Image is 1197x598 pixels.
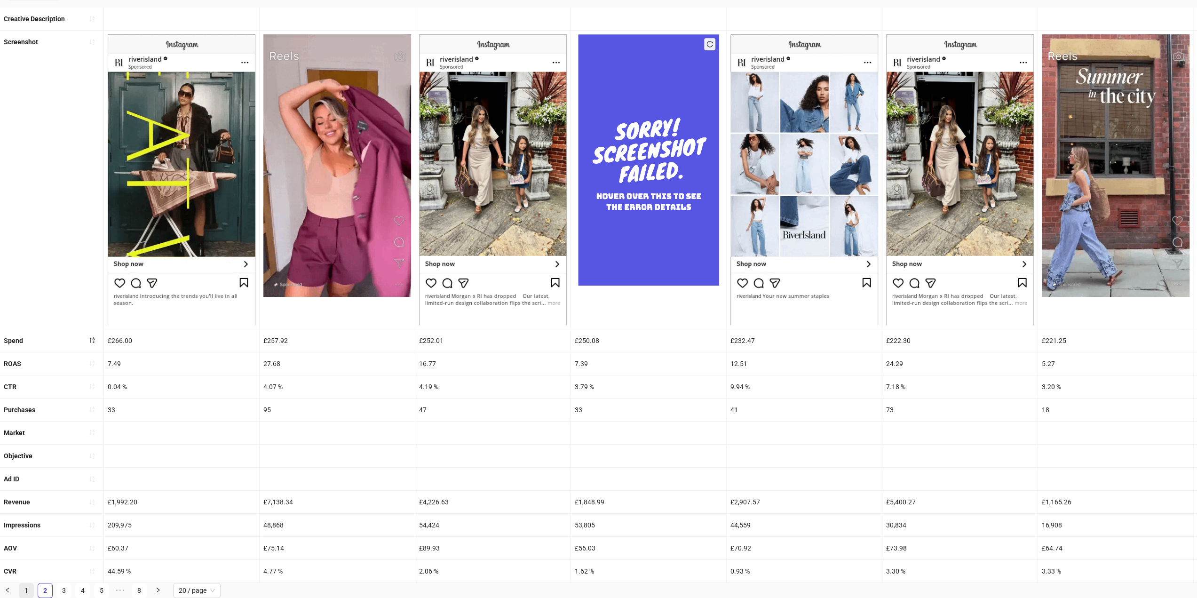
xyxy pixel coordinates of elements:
div: £56.03 [571,537,726,559]
div: £64.74 [1038,537,1193,559]
div: 12.51 [727,352,882,375]
div: £1,848.99 [571,491,726,513]
span: sort-ascending [89,476,95,482]
div: 9.94 % [727,375,882,398]
span: sort-ascending [89,545,95,551]
b: Spend [4,337,23,344]
b: Purchases [4,406,35,414]
b: Creative Description [4,15,65,23]
button: right [151,583,166,598]
div: £89.93 [415,537,571,559]
b: Screenshot [4,38,38,46]
div: £75.14 [260,537,415,559]
div: £2,907.57 [727,491,882,513]
li: Next Page [151,583,166,598]
a: 4 [76,583,90,598]
div: £257.92 [260,329,415,352]
span: sort-ascending [89,39,95,45]
li: 1 [19,583,34,598]
b: ROAS [4,360,21,367]
span: sort-ascending [89,499,95,505]
a: 8 [132,583,146,598]
div: £266.00 [104,329,259,352]
div: 4.07 % [260,375,415,398]
span: sort-ascending [89,16,95,22]
div: 1.62 % [571,560,726,582]
div: 73 [882,399,1038,421]
div: £4,226.63 [415,491,571,513]
div: £60.37 [104,537,259,559]
div: 33 [571,399,726,421]
div: 27.68 [260,352,415,375]
span: left [5,587,10,593]
div: 0.93 % [727,560,882,582]
li: 4 [75,583,90,598]
div: 16,908 [1038,514,1193,536]
div: 54,424 [415,514,571,536]
div: 7.49 [104,352,259,375]
div: £1,992.20 [104,491,259,513]
div: £252.01 [415,329,571,352]
li: 3 [56,583,71,598]
div: 0.04 % [104,375,259,398]
li: 8 [132,583,147,598]
div: 24.29 [882,352,1038,375]
img: Screenshot 120230424723100599 [108,34,255,325]
div: 33 [104,399,259,421]
li: 2 [38,583,53,598]
img: Screenshot 120228494343640599 [1042,34,1189,297]
b: CTR [4,383,16,391]
div: 44,559 [727,514,882,536]
span: sort-ascending [89,429,95,436]
div: 3.79 % [571,375,726,398]
a: 3 [57,583,71,598]
div: Page Size [173,583,221,598]
b: Revenue [4,498,30,506]
b: Objective [4,452,32,460]
div: 41 [727,399,882,421]
div: 5.27 [1038,352,1193,375]
img: Screenshot 120229547659760599 [263,34,411,297]
div: 47 [415,399,571,421]
div: £7,138.34 [260,491,415,513]
img: Screenshot 120229441077260599 [886,34,1034,325]
b: AOV [4,544,17,552]
a: 5 [95,583,109,598]
b: CVR [4,567,16,575]
div: 3.33 % [1038,560,1193,582]
span: 20 / page [179,583,215,598]
span: reload [706,41,713,48]
li: Next 5 Pages [113,583,128,598]
div: 2.06 % [415,560,571,582]
div: 3.30 % [882,560,1038,582]
div: £222.30 [882,329,1038,352]
div: 7.39 [571,352,726,375]
span: sort-ascending [89,383,95,390]
span: ••• [113,583,128,598]
div: 209,975 [104,514,259,536]
div: 18 [1038,399,1193,421]
span: sort-ascending [89,360,95,367]
div: 4.19 % [415,375,571,398]
span: sort-ascending [89,522,95,528]
div: £5,400.27 [882,491,1038,513]
a: 2 [38,583,52,598]
div: 53,805 [571,514,726,536]
div: 16.77 [415,352,571,375]
b: Impressions [4,521,40,529]
b: Ad ID [4,475,19,483]
div: £221.25 [1038,329,1193,352]
img: Failed Screenshot Placeholder [578,34,719,285]
div: 30,834 [882,514,1038,536]
div: 95 [260,399,415,421]
div: 44.59 % [104,560,259,582]
a: 1 [19,583,33,598]
li: 5 [94,583,109,598]
span: sort-ascending [89,568,95,574]
div: £1,165.26 [1038,491,1193,513]
img: Screenshot 120221230262850599 [730,34,878,325]
div: 4.77 % [260,560,415,582]
div: £73.98 [882,537,1038,559]
span: right [155,587,161,593]
img: Screenshot 120229437717140599 [419,34,567,325]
